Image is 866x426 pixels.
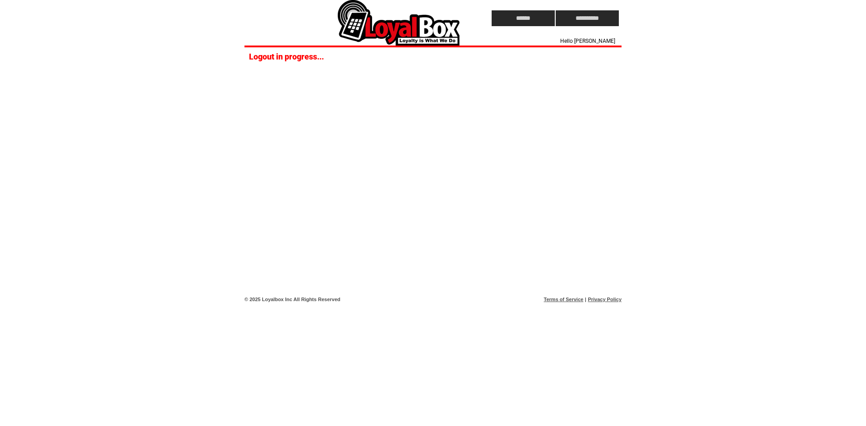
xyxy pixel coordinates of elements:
a: Privacy Policy [588,297,622,302]
a: Terms of Service [544,297,584,302]
span: © 2025 Loyalbox Inc All Rights Reserved [244,297,341,302]
span: Logout in progress... [249,52,324,61]
span: | [585,297,586,302]
span: Hello [PERSON_NAME] [560,38,615,44]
